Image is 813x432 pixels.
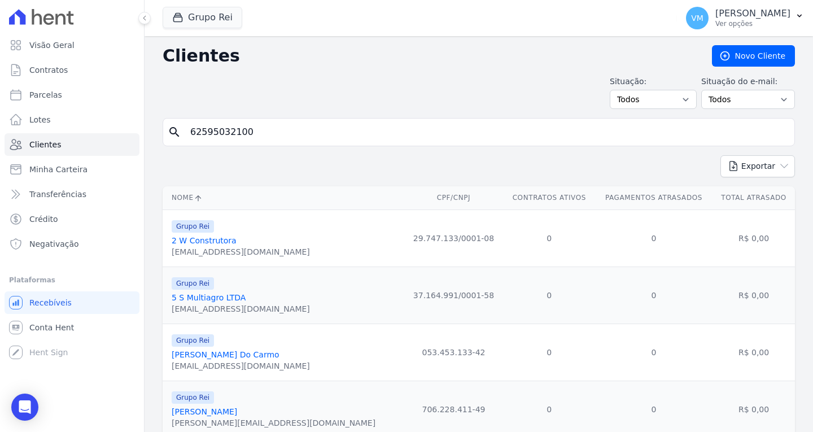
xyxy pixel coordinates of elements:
a: Crédito [5,208,139,230]
th: Contratos Ativos [504,186,595,210]
a: 2 W Construtora [172,236,237,245]
span: Grupo Rei [172,220,214,233]
a: Parcelas [5,84,139,106]
td: 0 [504,324,595,381]
h2: Clientes [163,46,694,66]
span: Visão Geral [29,40,75,51]
div: Plataformas [9,273,135,287]
div: [EMAIL_ADDRESS][DOMAIN_NAME] [172,303,310,315]
a: Clientes [5,133,139,156]
a: Novo Cliente [712,45,795,67]
button: Exportar [720,155,795,177]
a: Minha Carteira [5,158,139,181]
button: Grupo Rei [163,7,242,28]
label: Situação do e-mail: [701,76,795,88]
a: Visão Geral [5,34,139,56]
td: 0 [595,267,713,324]
a: Conta Hent [5,316,139,339]
i: search [168,125,181,139]
span: Grupo Rei [172,334,214,347]
span: Negativação [29,238,79,250]
td: R$ 0,00 [713,267,795,324]
span: Contratos [29,64,68,76]
span: Lotes [29,114,51,125]
span: Grupo Rei [172,277,214,290]
a: Transferências [5,183,139,206]
span: Clientes [29,139,61,150]
span: VM [691,14,703,22]
input: Buscar por nome, CPF ou e-mail [183,121,790,143]
span: Grupo Rei [172,391,214,404]
span: Crédito [29,213,58,225]
p: Ver opções [715,19,790,28]
th: Nome [163,186,404,210]
td: 0 [504,210,595,267]
th: Total Atrasado [713,186,795,210]
div: [PERSON_NAME][EMAIL_ADDRESS][DOMAIN_NAME] [172,417,375,429]
a: [PERSON_NAME] Do Carmo [172,350,279,359]
span: Conta Hent [29,322,74,333]
td: 0 [504,267,595,324]
span: Transferências [29,189,86,200]
a: Lotes [5,108,139,131]
td: 29.747.133/0001-08 [404,210,504,267]
td: R$ 0,00 [713,210,795,267]
div: [EMAIL_ADDRESS][DOMAIN_NAME] [172,360,310,372]
th: CPF/CNPJ [404,186,504,210]
td: 053.453.133-42 [404,324,504,381]
button: VM [PERSON_NAME] Ver opções [677,2,813,34]
a: Negativação [5,233,139,255]
label: Situação: [610,76,697,88]
span: Parcelas [29,89,62,101]
span: Minha Carteira [29,164,88,175]
div: Open Intercom Messenger [11,394,38,421]
td: 37.164.991/0001-58 [404,267,504,324]
td: 0 [595,324,713,381]
div: [EMAIL_ADDRESS][DOMAIN_NAME] [172,246,310,258]
td: R$ 0,00 [713,324,795,381]
th: Pagamentos Atrasados [595,186,713,210]
td: 0 [595,210,713,267]
a: [PERSON_NAME] [172,407,237,416]
p: [PERSON_NAME] [715,8,790,19]
a: Recebíveis [5,291,139,314]
a: 5 S Multiagro LTDA [172,293,246,302]
span: Recebíveis [29,297,72,308]
a: Contratos [5,59,139,81]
